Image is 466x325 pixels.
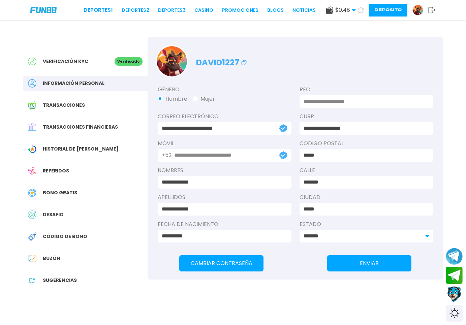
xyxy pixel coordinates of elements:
[43,211,64,218] span: DESAFIO
[30,7,57,13] img: Company Logo
[413,5,423,15] img: Avatar
[23,141,148,157] a: Wagering TransactionHistorial de [PERSON_NAME]
[300,166,433,174] label: Calle
[23,229,148,244] a: Redeem BonusCódigo de bono
[158,166,291,174] label: NOMBRES
[158,193,291,201] label: APELLIDOS
[43,255,60,262] span: Buzón
[43,58,88,65] span: Verificación KYC
[28,101,36,109] img: Transaction History
[412,5,428,15] a: Avatar
[28,254,36,263] img: Inbox
[267,7,284,14] a: BLOGS
[335,6,356,14] span: $ 0.48
[300,193,433,201] label: Ciudad
[158,95,187,103] button: Hombre
[28,210,36,219] img: Challenge
[43,167,69,174] span: Referidos
[43,145,119,153] span: Historial de [PERSON_NAME]
[158,7,186,14] a: Deportes3
[446,248,463,265] button: Join telegram channel
[28,232,36,241] img: Redeem Bonus
[43,124,118,131] span: Transacciones financieras
[28,276,36,285] img: App Feedback
[300,86,433,94] label: RFC
[158,220,291,228] label: Fecha de Nacimiento
[43,233,87,240] span: Código de bono
[158,86,291,94] label: Género
[28,79,36,88] img: Personal
[84,6,113,14] a: Deportes1
[43,277,77,284] span: Sugerencias
[158,139,291,148] label: Móvil
[115,57,143,66] p: Verificado
[179,255,263,271] button: Cambiar Contraseña
[23,251,148,266] a: InboxBuzón
[23,163,148,178] a: ReferralReferidos
[23,273,148,288] a: App FeedbackSugerencias
[446,305,463,322] div: Switch theme
[194,7,213,14] a: CASINO
[158,112,291,121] label: Correo electrónico
[369,4,407,17] button: Depósito
[122,7,149,14] a: Deportes2
[446,267,463,284] button: Join telegram
[43,189,77,196] span: Bono Gratis
[196,53,248,69] p: david1227
[157,46,187,76] img: Avatar
[327,255,411,271] button: ENVIAR
[300,220,433,228] label: Estado
[292,7,316,14] a: NOTICIAS
[23,207,148,222] a: ChallengeDESAFIO
[28,123,36,131] img: Financial Transaction
[162,151,172,159] p: +52
[193,95,215,103] button: Mujer
[300,112,433,121] label: CURP
[28,145,36,153] img: Wagering Transaction
[300,139,433,148] label: Código Postal
[23,185,148,200] a: Free BonusBono Gratis
[446,286,463,303] button: Contact customer service
[28,189,36,197] img: Free Bonus
[222,7,258,14] a: Promociones
[23,76,148,91] a: PersonalInformación personal
[28,167,36,175] img: Referral
[43,80,104,87] span: Información personal
[23,120,148,135] a: Financial TransactionTransacciones financieras
[23,54,148,69] a: Verificación KYCVerificado
[23,98,148,113] a: Transaction HistoryTransacciones
[43,102,85,109] span: Transacciones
